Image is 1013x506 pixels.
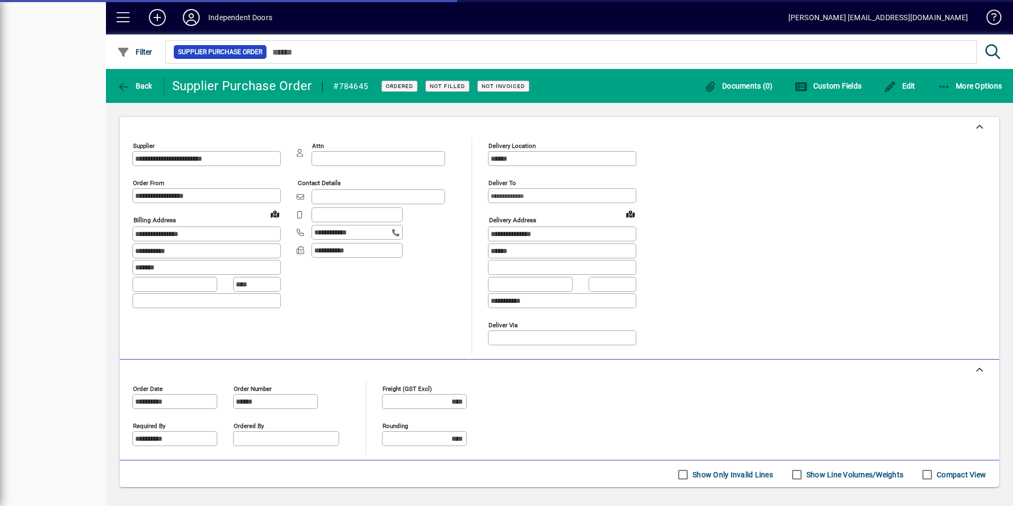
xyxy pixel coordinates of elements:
[690,469,773,480] label: Show Only Invalid Lines
[935,76,1005,95] button: More Options
[383,422,408,429] mat-label: Rounding
[106,76,164,95] app-page-header-button: Back
[430,83,465,90] span: Not Filled
[312,142,324,150] mat-label: Attn
[133,179,164,187] mat-label: Order from
[938,82,1002,90] span: More Options
[234,422,264,429] mat-label: Ordered by
[133,385,163,392] mat-label: Order date
[701,76,776,95] button: Documents (0)
[788,9,968,26] div: [PERSON_NAME] [EMAIL_ADDRESS][DOMAIN_NAME]
[881,76,918,95] button: Edit
[979,2,1000,37] a: Knowledge Base
[488,179,516,187] mat-label: Deliver To
[172,77,312,94] div: Supplier Purchase Order
[114,76,155,95] button: Back
[174,8,208,27] button: Profile
[792,76,864,95] button: Custom Fields
[178,47,262,57] span: Supplier Purchase Order
[804,469,903,480] label: Show Line Volumes/Weights
[704,82,773,90] span: Documents (0)
[622,205,639,222] a: View on map
[133,142,155,150] mat-label: Supplier
[114,42,155,62] button: Filter
[133,422,165,429] mat-label: Required by
[234,385,272,392] mat-label: Order number
[266,205,283,222] a: View on map
[117,82,153,90] span: Back
[140,8,174,27] button: Add
[208,9,272,26] div: Independent Doors
[935,469,986,480] label: Compact View
[386,83,413,90] span: Ordered
[488,142,536,150] mat-label: Delivery Location
[482,83,525,90] span: Not Invoiced
[333,78,368,95] div: #784645
[795,82,861,90] span: Custom Fields
[884,82,916,90] span: Edit
[383,385,432,392] mat-label: Freight (GST excl)
[117,48,153,56] span: Filter
[488,321,518,328] mat-label: Deliver via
